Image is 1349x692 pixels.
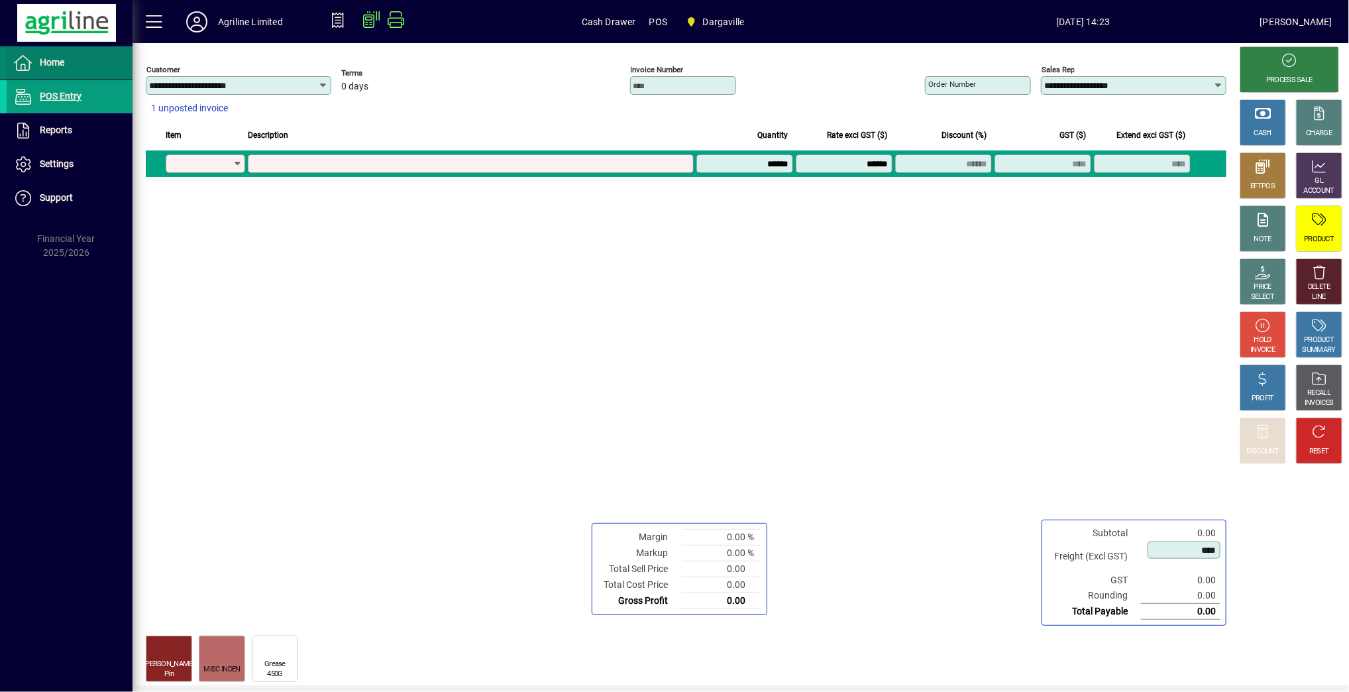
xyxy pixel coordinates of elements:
[164,669,174,679] div: Pin
[166,128,182,143] span: Item
[598,545,682,561] td: Markup
[757,128,788,143] span: Quantity
[1307,129,1332,139] div: CHARGE
[682,577,761,593] td: 0.00
[267,669,282,679] div: 450G
[1303,345,1336,355] div: SUMMARY
[1048,604,1141,620] td: Total Payable
[1315,176,1324,186] div: GL
[1250,345,1275,355] div: INVOICE
[598,529,682,545] td: Margin
[682,545,761,561] td: 0.00 %
[40,192,73,203] span: Support
[1048,573,1141,588] td: GST
[649,11,668,32] span: POS
[598,561,682,577] td: Total Sell Price
[1308,282,1330,292] div: DELETE
[582,11,636,32] span: Cash Drawer
[1048,588,1141,604] td: Rounding
[1141,588,1220,604] td: 0.00
[40,57,64,68] span: Home
[1304,335,1334,345] div: PRODUCT
[1304,235,1334,245] div: PRODUCT
[598,593,682,608] td: Gross Profit
[341,69,421,78] span: Terms
[1304,186,1334,196] div: ACCOUNT
[680,10,749,34] span: Dargaville
[1042,65,1075,74] mat-label: Sales rep
[341,82,368,92] span: 0 days
[1313,292,1326,302] div: LINE
[7,148,133,181] a: Settings
[1266,76,1313,86] div: PROCESS SALE
[682,561,761,577] td: 0.00
[1141,526,1220,541] td: 0.00
[146,97,233,121] button: 1 unposted invoice
[1254,282,1272,292] div: PRICE
[1308,388,1331,398] div: RECALL
[7,182,133,215] a: Support
[1059,128,1086,143] span: GST ($)
[264,660,286,669] div: Grease
[1252,394,1274,404] div: PROFIT
[827,128,887,143] span: Rate excl GST ($)
[1252,292,1275,302] div: SELECT
[1048,541,1141,573] td: Freight (Excl GST)
[942,128,987,143] span: Discount (%)
[1305,398,1333,408] div: INVOICES
[928,80,976,89] mat-label: Order number
[1141,573,1220,588] td: 0.00
[1141,604,1220,620] td: 0.00
[1116,128,1185,143] span: Extend excl GST ($)
[1260,11,1332,32] div: [PERSON_NAME]
[176,10,218,34] button: Profile
[7,46,133,80] a: Home
[1251,182,1275,192] div: EFTPOS
[203,665,240,675] div: MISC INDEN
[40,125,72,135] span: Reports
[7,114,133,147] a: Reports
[40,91,81,101] span: POS Entry
[598,577,682,593] td: Total Cost Price
[1254,335,1271,345] div: HOLD
[144,660,194,669] div: [PERSON_NAME]
[1247,447,1279,457] div: DISCOUNT
[146,65,180,74] mat-label: Customer
[1254,129,1271,139] div: CASH
[218,11,283,32] div: Agriline Limited
[703,11,745,32] span: Dargaville
[682,529,761,545] td: 0.00 %
[1309,447,1329,457] div: RESET
[40,158,74,169] span: Settings
[682,593,761,608] td: 0.00
[631,65,684,74] mat-label: Invoice number
[1254,235,1271,245] div: NOTE
[1048,526,1141,541] td: Subtotal
[248,128,288,143] span: Description
[906,11,1260,32] span: [DATE] 14:23
[151,101,228,115] span: 1 unposted invoice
